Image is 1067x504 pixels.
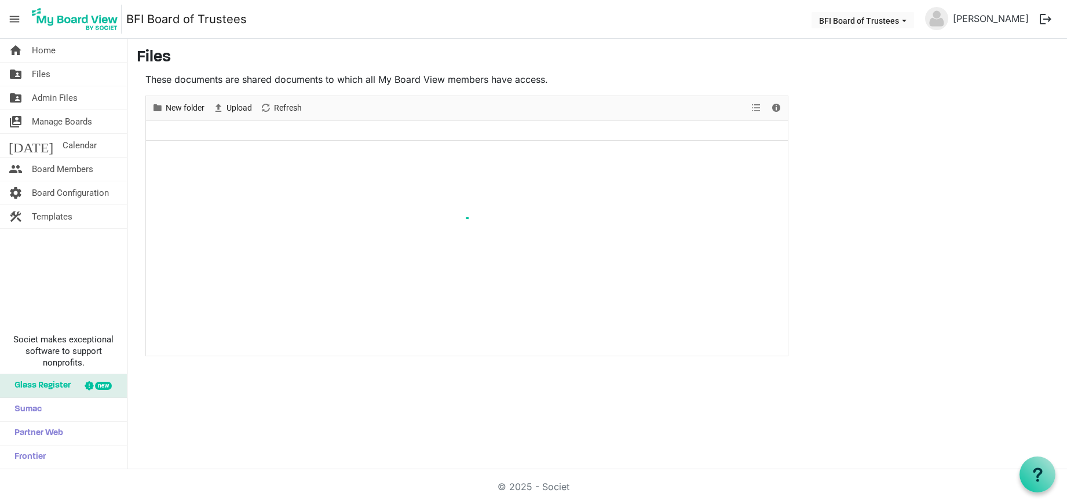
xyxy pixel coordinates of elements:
span: settings [9,181,23,204]
span: [DATE] [9,134,53,157]
span: switch_account [9,110,23,133]
span: people [9,158,23,181]
span: Templates [32,205,72,228]
p: These documents are shared documents to which all My Board View members have access. [145,72,788,86]
a: My Board View Logo [28,5,126,34]
button: logout [1033,7,1058,31]
span: Partner Web [9,422,63,445]
span: Sumac [9,398,42,421]
span: Board Members [32,158,93,181]
span: Admin Files [32,86,78,109]
span: folder_shared [9,63,23,86]
span: Home [32,39,56,62]
a: © 2025 - Societ [498,481,569,492]
span: Calendar [63,134,97,157]
span: folder_shared [9,86,23,109]
span: Board Configuration [32,181,109,204]
span: home [9,39,23,62]
img: no-profile-picture.svg [925,7,948,30]
a: [PERSON_NAME] [948,7,1033,30]
span: menu [3,8,25,30]
h3: Files [137,48,1058,68]
span: Manage Boards [32,110,92,133]
span: Files [32,63,50,86]
span: Societ makes exceptional software to support nonprofits. [5,334,122,368]
a: BFI Board of Trustees [126,8,247,31]
span: Glass Register [9,374,71,397]
button: BFI Board of Trustees dropdownbutton [812,12,914,28]
div: new [95,382,112,390]
img: My Board View Logo [28,5,122,34]
span: construction [9,205,23,228]
span: Frontier [9,445,46,469]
